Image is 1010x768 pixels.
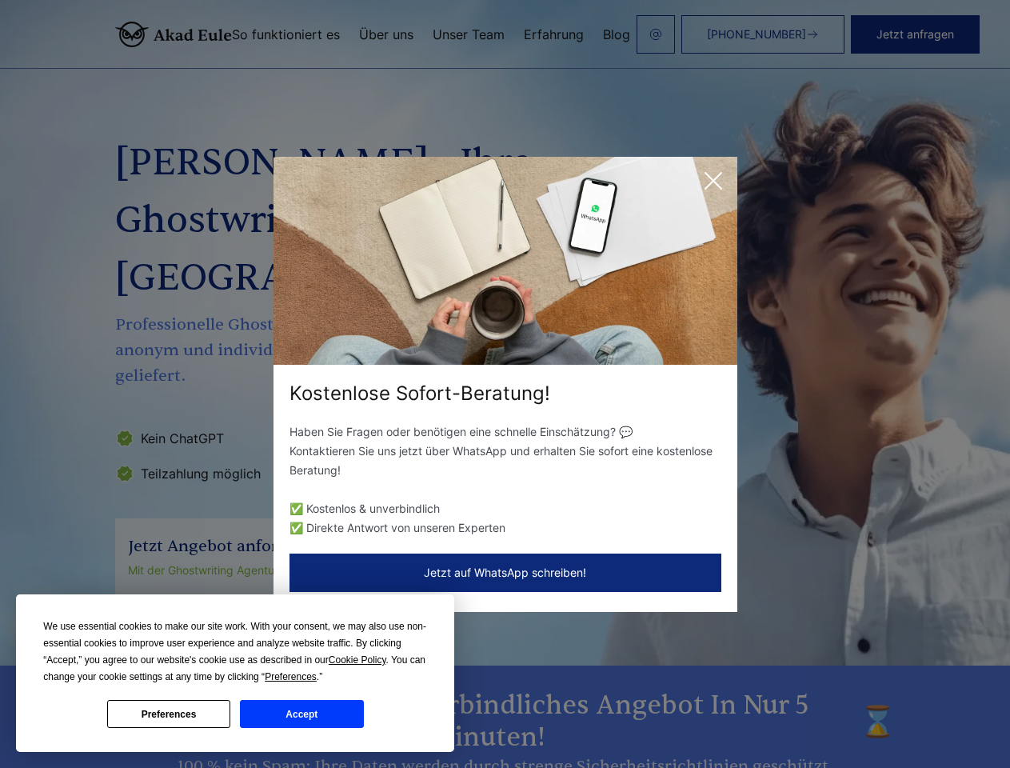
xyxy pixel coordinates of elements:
[273,381,737,406] div: Kostenlose Sofort-Beratung!
[289,499,721,518] li: ✅ Kostenlos & unverbindlich
[289,554,721,592] button: Jetzt auf WhatsApp schreiben!
[289,518,721,538] li: ✅ Direkte Antwort von unseren Experten
[273,157,737,365] img: exit
[43,618,427,686] div: We use essential cookies to make our site work. With your consent, we may also use non-essential ...
[240,700,363,728] button: Accept
[107,700,230,728] button: Preferences
[265,671,317,682] span: Preferences
[16,594,454,752] div: Cookie Consent Prompt
[329,654,386,666] span: Cookie Policy
[289,422,721,480] p: Haben Sie Fragen oder benötigen eine schnelle Einschätzung? 💬 Kontaktieren Sie uns jetzt über Wha...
